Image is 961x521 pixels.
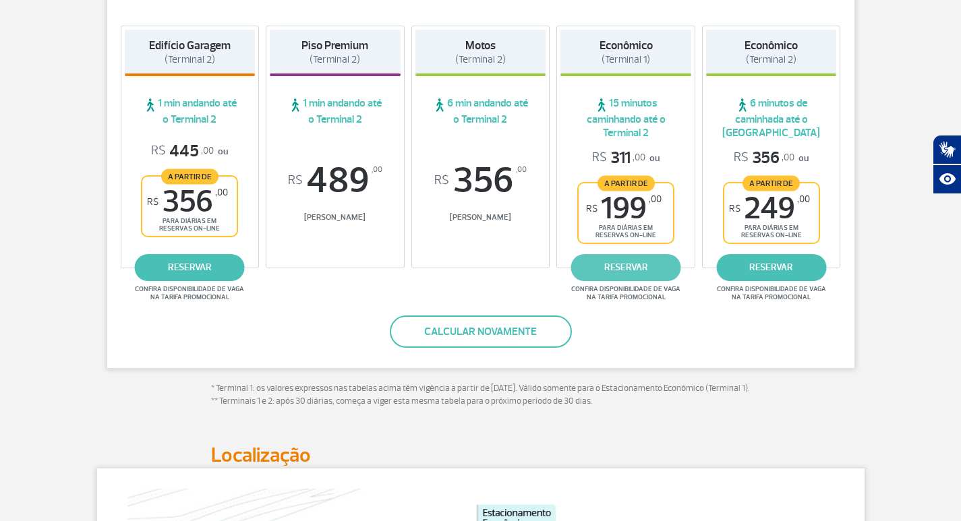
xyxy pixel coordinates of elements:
sup: ,00 [797,193,810,205]
sup: ,00 [649,193,662,205]
span: Confira disponibilidade de vaga na tarifa promocional [569,285,682,301]
a: reservar [571,254,681,281]
span: 356 [415,162,546,199]
span: 311 [592,148,645,168]
span: 249 [729,193,810,224]
sup: R$ [434,173,449,188]
button: Abrir tradutor de língua de sinais. [933,135,961,164]
span: [PERSON_NAME] [270,212,401,222]
a: reservar [135,254,245,281]
strong: Motos [465,38,496,53]
span: Confira disponibilidade de vaga na tarifa promocional [133,285,246,301]
span: para diárias em reservas on-line [736,224,807,239]
sup: ,00 [215,187,228,198]
sup: R$ [147,196,158,208]
span: para diárias em reservas on-line [154,217,225,233]
strong: Edifício Garagem [149,38,231,53]
span: A partir de [598,175,655,191]
button: Abrir recursos assistivos. [933,164,961,194]
span: (Terminal 2) [310,53,360,66]
button: Calcular novamente [390,315,572,348]
div: Plugin de acessibilidade da Hand Talk. [933,135,961,194]
sup: R$ [288,173,303,188]
strong: Econômico [600,38,653,53]
sup: ,00 [516,162,527,177]
p: ou [151,141,228,162]
span: (Terminal 2) [455,53,506,66]
span: (Terminal 2) [165,53,215,66]
span: 445 [151,141,214,162]
span: (Terminal 2) [746,53,796,66]
span: (Terminal 1) [602,53,650,66]
span: [PERSON_NAME] [415,212,546,222]
p: * Terminal 1: os valores expressos nas tabelas acima têm vigência a partir de [DATE]. Válido some... [211,382,751,408]
span: 15 minutos caminhando até o Terminal 2 [560,96,691,140]
span: Confira disponibilidade de vaga na tarifa promocional [715,285,828,301]
span: 6 minutos de caminhada até o [GEOGRAPHIC_DATA] [706,96,837,140]
p: ou [734,148,809,168]
span: A partir de [161,168,219,184]
strong: Piso Premium [301,38,368,53]
sup: R$ [729,203,740,214]
span: para diárias em reservas on-line [590,224,662,239]
span: 6 min andando até o Terminal 2 [415,96,546,126]
span: 356 [734,148,794,168]
span: 356 [147,187,228,217]
span: 489 [270,162,401,199]
a: reservar [716,254,826,281]
sup: ,00 [372,162,382,177]
p: ou [592,148,660,168]
strong: Econômico [745,38,798,53]
sup: R$ [586,203,598,214]
h2: Localização [211,443,751,468]
span: A partir de [742,175,800,191]
span: 1 min andando até o Terminal 2 [270,96,401,126]
span: 1 min andando até o Terminal 2 [125,96,256,126]
span: 199 [586,193,662,224]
